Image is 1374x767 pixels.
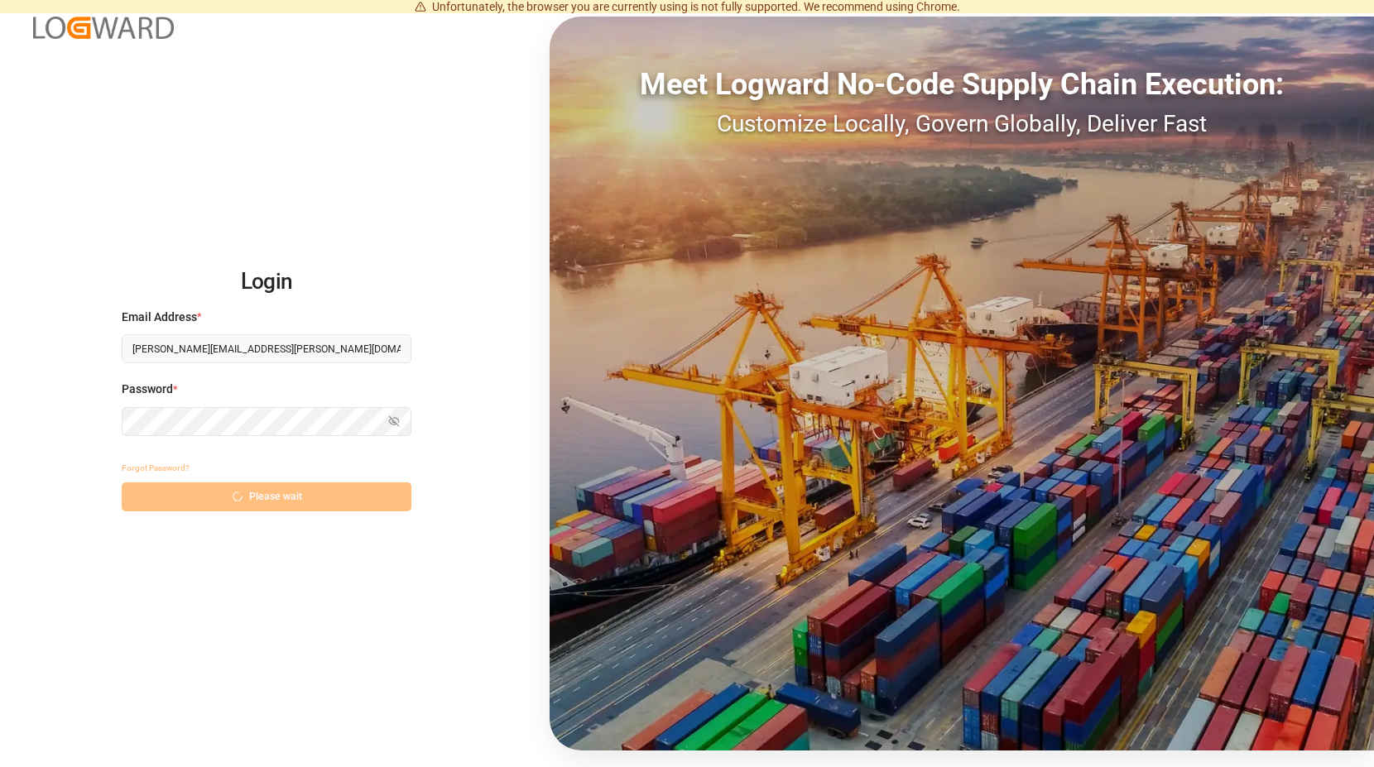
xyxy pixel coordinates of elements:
div: Customize Locally, Govern Globally, Deliver Fast [550,107,1374,141]
input: Enter your email [122,334,411,363]
span: Email Address [122,309,197,326]
img: Logward_new_orange.png [33,17,174,39]
span: Password [122,381,173,398]
h2: Login [122,256,411,309]
div: Meet Logward No-Code Supply Chain Execution: [550,62,1374,107]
